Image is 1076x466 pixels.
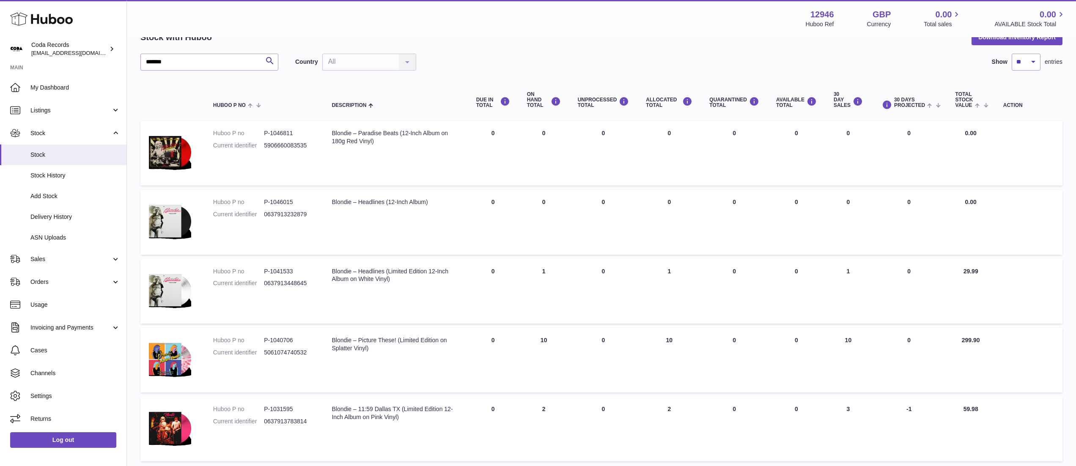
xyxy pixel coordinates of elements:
[825,397,871,461] td: 3
[871,397,947,461] td: -1
[30,415,120,423] span: Returns
[733,406,736,412] span: 0
[992,58,1007,66] label: Show
[962,337,980,343] span: 299.90
[332,129,459,145] div: Blondie – Paradise Beats (12-Inch Album on 180g Red Vinyl)
[264,279,315,287] dd: 0637913448645
[149,336,191,382] img: product image
[637,397,701,461] td: 2
[30,369,120,377] span: Channels
[30,255,111,263] span: Sales
[213,279,264,287] dt: Current identifier
[873,9,891,20] strong: GBP
[936,9,952,20] span: 0.00
[733,268,736,275] span: 0
[468,397,519,461] td: 0
[955,92,973,109] span: Total stock value
[527,92,561,109] div: ON HAND Total
[768,190,825,254] td: 0
[867,20,891,28] div: Currency
[578,97,629,108] div: UNPROCESSED Total
[963,406,978,412] span: 59.98
[213,349,264,357] dt: Current identifier
[213,198,264,206] dt: Huboo P no
[871,121,947,185] td: 0
[776,97,817,108] div: AVAILABLE Total
[963,268,978,275] span: 29.99
[30,278,111,286] span: Orders
[569,121,638,185] td: 0
[468,121,519,185] td: 0
[213,129,264,137] dt: Huboo P no
[965,199,977,205] span: 0.00
[149,129,191,175] img: product image
[871,190,947,254] td: 0
[30,192,120,200] span: Add Stock
[30,106,111,114] span: Listings
[834,92,863,109] div: 30 DAY SALES
[264,142,315,150] dd: 5906660083535
[149,267,191,313] img: product image
[30,151,120,159] span: Stock
[972,30,1062,45] button: Download Inventory Report
[264,210,315,218] dd: 0637913232879
[264,267,315,275] dd: P-1041533
[569,328,638,392] td: 0
[30,234,120,242] span: ASN Uploads
[213,417,264,425] dt: Current identifier
[332,267,459,283] div: Blondie – Headlines (Limited Edition 12-Inch Album on White Vinyl)
[140,32,212,43] h2: Stock with Huboo
[30,301,120,309] span: Usage
[30,346,120,354] span: Cases
[213,267,264,275] dt: Huboo P no
[519,397,569,461] td: 2
[264,405,315,413] dd: P-1031595
[30,213,120,221] span: Delivery History
[733,337,736,343] span: 0
[1003,103,1054,108] div: Action
[213,210,264,218] dt: Current identifier
[332,198,459,206] div: Blondie – Headlines (12-Inch Album)
[30,172,120,180] span: Stock History
[213,405,264,413] dt: Huboo P no
[149,198,191,244] img: product image
[1045,58,1062,66] span: entries
[768,328,825,392] td: 0
[476,97,510,108] div: DUE IN TOTAL
[149,405,191,451] img: product image
[825,328,871,392] td: 10
[825,121,871,185] td: 0
[519,190,569,254] td: 0
[994,9,1066,28] a: 0.00 AVAILABLE Stock Total
[637,190,701,254] td: 0
[468,259,519,324] td: 0
[709,97,759,108] div: QUARANTINED Total
[871,259,947,324] td: 0
[264,349,315,357] dd: 5061074740532
[924,9,961,28] a: 0.00 Total sales
[264,198,315,206] dd: P-1046015
[519,328,569,392] td: 10
[264,336,315,344] dd: P-1040706
[332,103,366,108] span: Description
[519,259,569,324] td: 1
[10,43,23,55] img: haz@pcatmedia.com
[768,121,825,185] td: 0
[994,20,1066,28] span: AVAILABLE Stock Total
[569,259,638,324] td: 0
[637,259,701,324] td: 1
[30,324,111,332] span: Invoicing and Payments
[468,328,519,392] td: 0
[965,130,977,136] span: 0.00
[871,328,947,392] td: 0
[825,190,871,254] td: 0
[810,9,834,20] strong: 12946
[733,130,736,136] span: 0
[213,336,264,344] dt: Huboo P no
[733,199,736,205] span: 0
[30,129,111,137] span: Stock
[768,259,825,324] td: 0
[637,328,701,392] td: 10
[213,103,246,108] span: Huboo P no
[31,49,124,56] span: [EMAIL_ADDRESS][DOMAIN_NAME]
